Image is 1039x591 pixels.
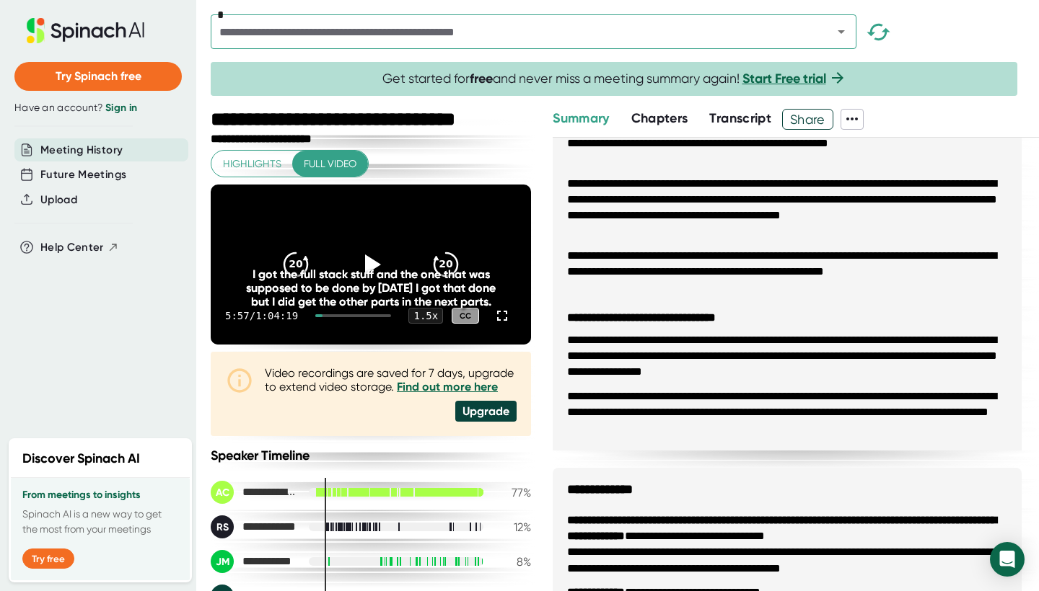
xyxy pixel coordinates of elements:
button: Transcript [709,109,771,128]
div: CC [452,308,479,324]
span: Summary [553,110,609,126]
div: JM [211,550,234,573]
div: Speaker Timeline [211,448,531,463]
span: Try Spinach free [56,69,141,83]
p: Spinach AI is a new way to get the most from your meetings [22,507,178,537]
div: Ritik Sarraf [211,515,297,538]
button: Full video [292,151,368,177]
span: Chapters [631,110,688,126]
div: RS [211,515,234,538]
span: Transcript [709,110,771,126]
a: Sign in [105,102,137,114]
div: Aayush Choubey [211,481,297,504]
button: Meeting History [40,142,123,159]
div: AC [211,481,234,504]
button: Open [831,22,851,42]
span: Help Center [40,239,104,256]
button: Share [782,109,833,130]
span: Share [783,107,833,132]
div: Upgrade [455,401,517,422]
button: Try free [22,548,74,569]
a: Find out more here [397,380,498,394]
button: Summary [553,109,609,128]
div: Video recordings are saved for 7 days, upgrade to extend video storage. [265,366,517,394]
h2: Discover Spinach AI [22,449,140,468]
div: Open Intercom Messenger [990,542,1025,577]
div: 8 % [495,555,531,569]
button: Highlights [211,151,293,177]
div: 12 % [495,520,531,534]
button: Future Meetings [40,166,126,183]
button: Help Center [40,239,119,256]
span: Full video [304,155,356,173]
button: Try Spinach free [14,62,182,91]
span: Highlights [223,155,281,173]
span: Get started for and never miss a meeting summary again! [382,71,846,87]
h3: From meetings to insights [22,489,178,501]
button: Chapters [631,109,688,128]
div: 5:57 / 1:04:19 [225,310,298,321]
b: free [470,71,493,86]
a: Start Free trial [742,71,826,86]
div: Joe Maltese [211,550,297,573]
div: Have an account? [14,102,182,115]
div: I got the full stack stuff and the one that was supposed to be done by [DATE] I got that done but... [242,267,499,308]
div: 77 % [495,486,531,499]
div: 1.5 x [408,308,443,324]
button: Upload [40,192,77,208]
